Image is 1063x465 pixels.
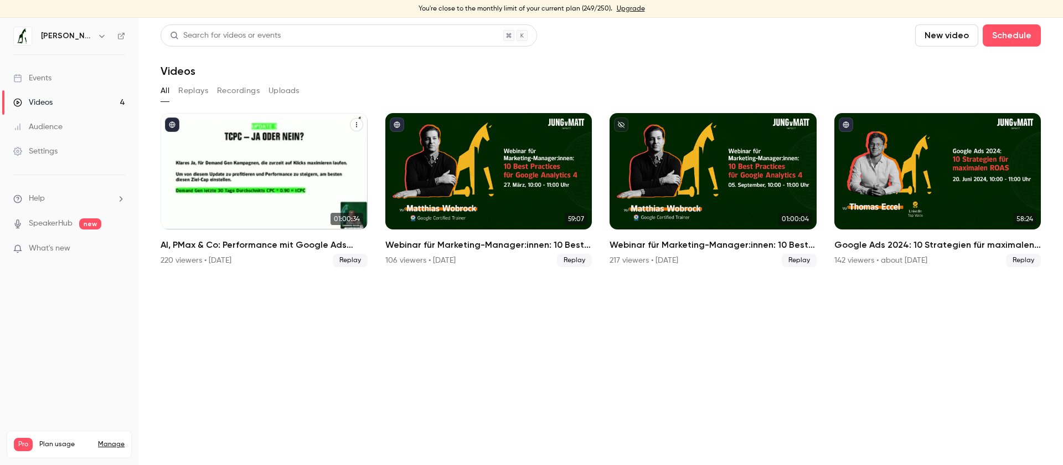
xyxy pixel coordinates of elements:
[610,113,817,267] li: Webinar für Marketing-Manager:innen: 10 Best Practices für Google Analytics 4
[385,255,456,266] div: 106 viewers • [DATE]
[161,113,368,267] li: AI, PMax & Co: Performance mit Google Ads maximieren
[13,146,58,157] div: Settings
[834,113,1041,267] li: Google Ads 2024: 10 Strategien für maximalen ROAS
[14,438,33,451] span: Pro
[161,113,368,267] a: 01:00:34AI, PMax & Co: Performance mit Google Ads maximieren220 viewers • [DATE]Replay
[161,24,1041,458] section: Videos
[834,238,1041,252] h2: Google Ads 2024: 10 Strategien für maximalen ROAS
[29,218,73,229] a: SpeakerHub
[13,193,125,205] li: help-dropdown-opener
[161,255,231,266] div: 220 viewers • [DATE]
[161,64,195,78] h1: Videos
[98,440,125,449] a: Manage
[610,255,678,266] div: 217 viewers • [DATE]
[834,113,1041,267] a: 58:24Google Ads 2024: 10 Strategien für maximalen ROAS142 viewers • about [DATE]Replay
[112,244,125,254] iframe: Noticeable Trigger
[161,82,169,100] button: All
[331,213,363,225] span: 01:00:34
[915,24,978,47] button: New video
[565,213,587,225] span: 59:07
[778,213,812,225] span: 01:00:04
[983,24,1041,47] button: Schedule
[782,254,817,267] span: Replay
[39,440,91,449] span: Plan usage
[333,254,368,267] span: Replay
[79,218,101,229] span: new
[29,193,45,205] span: Help
[14,27,32,45] img: Jung von Matt IMPACT
[13,73,51,84] div: Events
[13,121,63,132] div: Audience
[614,117,628,132] button: unpublished
[178,82,208,100] button: Replays
[41,30,93,42] h6: [PERSON_NAME] von [PERSON_NAME] IMPACT
[557,254,592,267] span: Replay
[834,255,927,266] div: 142 viewers • about [DATE]
[170,30,281,42] div: Search for videos or events
[385,113,592,267] a: 59:07Webinar für Marketing-Manager:innen: 10 Best Practices für Google Analytics 4106 viewers • [...
[217,82,260,100] button: Recordings
[1006,254,1041,267] span: Replay
[610,238,817,252] h2: Webinar für Marketing-Manager:innen: 10 Best Practices für Google Analytics 4
[29,243,70,254] span: What's new
[385,113,592,267] li: Webinar für Marketing-Manager:innen: 10 Best Practices für Google Analytics 4
[839,117,853,132] button: published
[269,82,300,100] button: Uploads
[385,238,592,252] h2: Webinar für Marketing-Manager:innen: 10 Best Practices für Google Analytics 4
[1013,213,1036,225] span: 58:24
[610,113,817,267] a: 01:00:04Webinar für Marketing-Manager:innen: 10 Best Practices für Google Analytics 4217 viewers ...
[161,238,368,252] h2: AI, PMax & Co: Performance mit Google Ads maximieren
[161,113,1041,267] ul: Videos
[390,117,404,132] button: published
[165,117,179,132] button: published
[617,4,645,13] a: Upgrade
[13,97,53,108] div: Videos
